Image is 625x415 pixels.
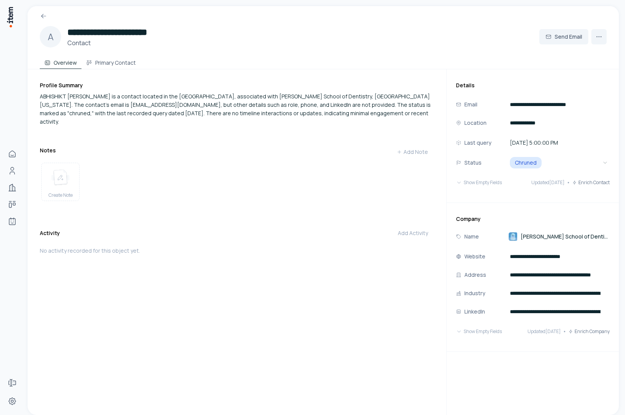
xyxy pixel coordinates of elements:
h3: Contact [67,38,150,47]
img: Item Brain Logo [6,6,14,28]
p: Address [464,271,486,279]
a: deals [5,197,20,212]
img: create note [51,169,70,186]
div: ABHISHIKT [PERSON_NAME] is a contact located in the [GEOGRAPHIC_DATA], associated with [PERSON_NA... [40,92,434,126]
div: Add Note [397,148,428,156]
p: Name [464,232,479,241]
button: Primary Contact [81,54,140,69]
p: Location [464,119,487,127]
p: Status [464,158,482,167]
p: Email [464,100,477,109]
button: Enrich Contact [572,175,610,190]
a: Forms [5,375,20,390]
button: Overview [40,54,81,69]
a: Settings [5,394,20,409]
h3: Details [456,82,610,89]
span: Updated [DATE] [527,328,561,335]
a: Contacts [5,163,20,178]
h3: Activity [40,229,60,237]
button: [DATE] 5:00:00 PM [508,135,610,150]
button: Show Empty Fields [456,324,502,339]
a: Companies [5,180,20,195]
button: create noteCreate Note [41,163,80,201]
a: Home [5,146,20,162]
button: Show Empty Fields [456,175,502,190]
button: Send Email [539,29,588,44]
p: Last query [464,139,492,147]
button: Add Activity [392,225,434,241]
p: No activity recorded for this object yet. [40,247,434,255]
p: LinkedIn [464,307,485,316]
a: [PERSON_NAME] School of Dentistry, [GEOGRAPHIC_DATA][US_STATE] at [GEOGRAPHIC_DATA] [508,232,610,241]
button: Add Note [391,144,434,160]
span: [PERSON_NAME] School of Dentistry, [GEOGRAPHIC_DATA][US_STATE] at [GEOGRAPHIC_DATA] [521,233,610,240]
h3: Notes [40,147,56,154]
button: Enrich Company [568,324,610,339]
a: Agents [5,214,20,229]
span: Send Email [555,33,582,41]
button: More actions [591,29,607,44]
img: Adams School of Dentistry, University of North Carolina at Chapel Hill [508,232,518,241]
span: Create Note [49,192,73,198]
span: Updated [DATE] [531,180,565,186]
div: A [40,26,61,47]
h3: Profile Summary [40,82,434,89]
h3: Company [456,215,610,223]
p: Website [464,252,485,261]
p: Industry [464,289,485,297]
